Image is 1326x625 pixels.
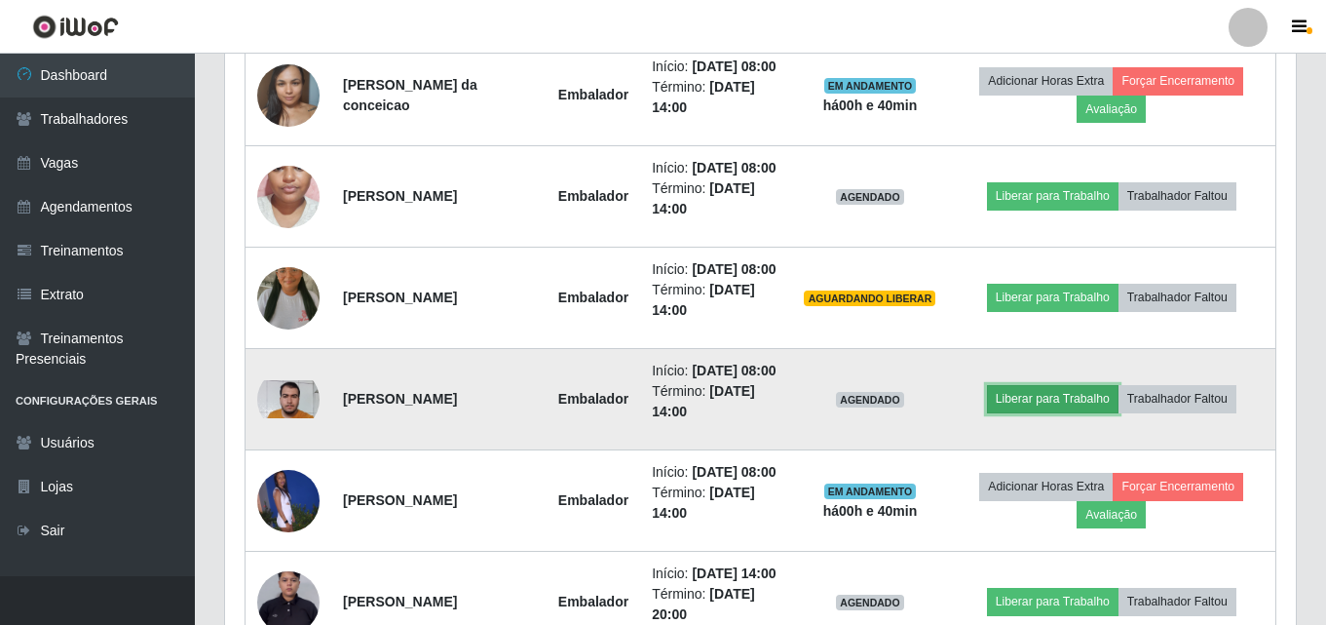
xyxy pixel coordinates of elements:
[836,189,904,205] span: AGENDADO
[652,483,780,524] li: Término:
[1077,501,1146,528] button: Avaliação
[343,492,457,508] strong: [PERSON_NAME]
[652,564,780,584] li: Início:
[652,158,780,178] li: Início:
[652,259,780,280] li: Início:
[692,464,776,480] time: [DATE] 08:00
[987,588,1118,615] button: Liberar para Trabalho
[558,492,628,508] strong: Embalador
[1118,588,1236,615] button: Trabalhador Faltou
[558,391,628,407] strong: Embalador
[652,77,780,118] li: Término:
[652,361,780,381] li: Início:
[257,127,320,265] img: 1713530929914.jpeg
[343,391,457,407] strong: [PERSON_NAME]
[692,261,776,277] time: [DATE] 08:00
[343,77,477,113] strong: [PERSON_NAME] da conceicao
[823,98,918,113] strong: há 00 h e 40 min
[558,87,628,102] strong: Embalador
[824,78,917,94] span: EM ANDAMENTO
[1118,284,1236,311] button: Trabalhador Faltou
[652,462,780,483] li: Início:
[558,290,628,305] strong: Embalador
[343,188,457,204] strong: [PERSON_NAME]
[32,15,119,39] img: CoreUI Logo
[804,291,935,306] span: AGUARDANDO LIBERAR
[257,380,320,418] img: 1744807686842.jpeg
[558,188,628,204] strong: Embalador
[692,160,776,176] time: [DATE] 08:00
[692,59,776,74] time: [DATE] 08:00
[257,470,320,532] img: 1745848645902.jpeg
[692,363,776,378] time: [DATE] 08:00
[836,595,904,610] span: AGENDADO
[1118,182,1236,210] button: Trabalhador Faltou
[692,566,776,581] time: [DATE] 14:00
[652,381,780,422] li: Término:
[987,182,1118,210] button: Liberar para Trabalho
[836,392,904,408] span: AGENDADO
[558,594,628,609] strong: Embalador
[257,243,320,354] img: 1744320952453.jpeg
[652,584,780,625] li: Término:
[1113,67,1243,95] button: Forçar Encerramento
[823,503,918,519] strong: há 00 h e 40 min
[987,284,1118,311] button: Liberar para Trabalho
[257,25,320,165] img: 1752311945610.jpeg
[652,57,780,77] li: Início:
[979,67,1113,95] button: Adicionar Horas Extra
[987,385,1118,412] button: Liberar para Trabalho
[343,290,457,305] strong: [PERSON_NAME]
[1118,385,1236,412] button: Trabalhador Faltou
[343,594,457,609] strong: [PERSON_NAME]
[824,484,917,499] span: EM ANDAMENTO
[652,178,780,219] li: Término:
[1113,473,1243,500] button: Forçar Encerramento
[979,473,1113,500] button: Adicionar Horas Extra
[652,280,780,321] li: Término:
[1077,96,1146,123] button: Avaliação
